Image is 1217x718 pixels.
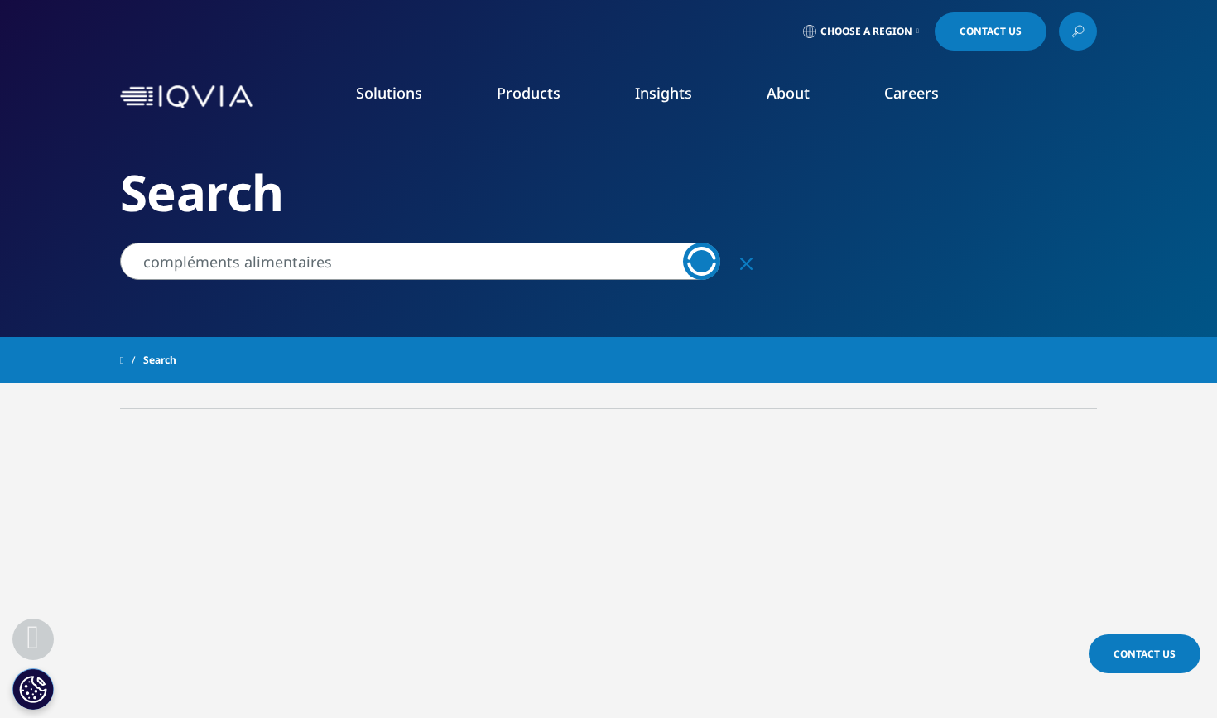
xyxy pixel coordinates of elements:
a: Insights [635,83,692,103]
svg: Loading [681,241,722,282]
a: Solutions [356,83,422,103]
a: Recherche [683,243,720,280]
button: Paramètres des cookies [12,668,54,710]
span: Contact Us [1114,647,1176,661]
a: Products [497,83,560,103]
a: About [767,83,810,103]
svg: Clear [740,258,753,270]
span: Search [143,345,176,375]
a: Contact Us [1089,634,1200,673]
a: Contact Us [935,12,1046,51]
a: Careers [884,83,939,103]
span: Choose a Region [820,25,912,38]
div: Effacer [726,243,766,282]
input: Recherche [120,243,720,280]
nav: Primary [259,58,1097,136]
h2: Search [120,161,1097,224]
span: Contact Us [960,27,1022,36]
